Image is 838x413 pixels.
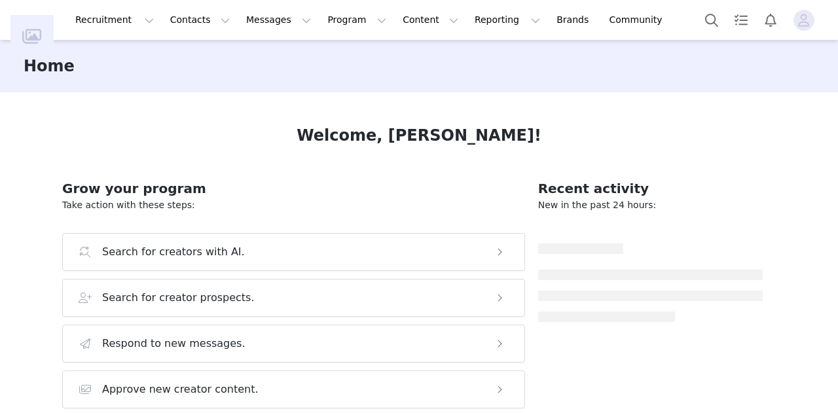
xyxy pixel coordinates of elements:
button: Search for creators with AI. [62,233,525,271]
h3: Search for creators with AI. [102,244,245,260]
h2: Recent activity [538,179,763,198]
a: Tasks [727,5,756,35]
h3: Search for creator prospects. [102,290,255,306]
button: Respond to new messages. [62,325,525,363]
div: avatar [797,10,810,31]
button: Messages [238,5,319,35]
button: Program [319,5,394,35]
p: Take action with these steps: [62,198,525,212]
h3: Respond to new messages. [102,336,246,351]
button: Contacts [162,5,238,35]
button: Approve new creator content. [62,370,525,408]
a: Brands [549,5,600,35]
button: Content [395,5,466,35]
h3: Approve new creator content. [102,382,259,397]
button: Recruitment [67,5,162,35]
h2: Grow your program [62,179,525,198]
button: Search [697,5,726,35]
h3: Home [24,54,75,78]
button: Search for creator prospects. [62,279,525,317]
button: Reporting [467,5,548,35]
p: New in the past 24 hours: [538,198,763,212]
a: Community [602,5,676,35]
button: Profile [786,10,828,31]
button: Notifications [756,5,785,35]
h1: Welcome, [PERSON_NAME]! [297,124,541,147]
